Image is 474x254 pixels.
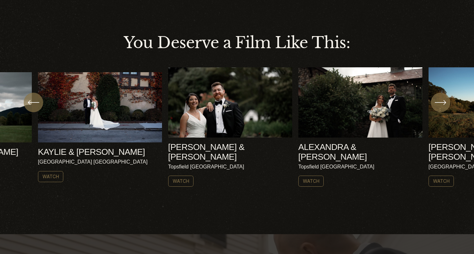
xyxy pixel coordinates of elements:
[298,176,324,187] a: Watch
[38,171,64,182] a: Watch
[24,93,43,112] button: Previous
[429,176,454,187] a: Watch
[168,176,194,187] a: Watch
[431,93,450,112] button: Next
[38,31,436,54] p: You Deserve a Film Like This:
